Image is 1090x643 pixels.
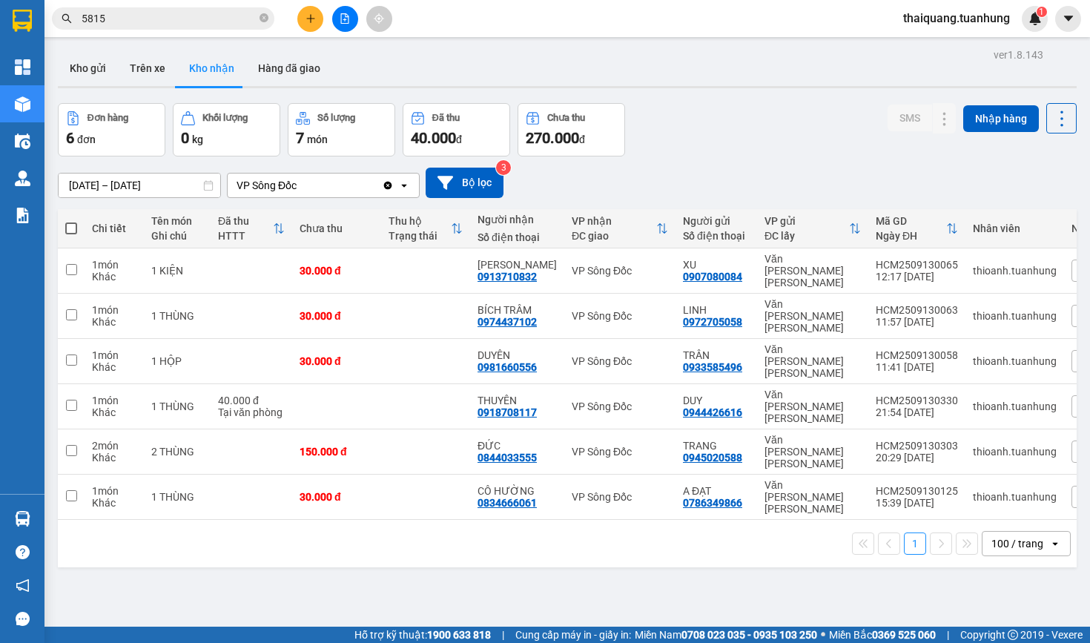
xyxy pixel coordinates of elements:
[92,406,136,418] div: Khác
[764,215,849,227] div: VP gửi
[681,629,817,641] strong: 0708 023 035 - 0935 103 250
[547,113,585,123] div: Chưa thu
[16,578,30,593] span: notification
[151,400,203,412] div: 1 THÙNG
[757,209,868,248] th: Toggle SortBy
[683,271,742,283] div: 0907080084
[891,9,1022,27] span: thaiquang.tuanhung
[876,259,958,271] div: HCM2509130065
[218,215,273,227] div: Đã thu
[683,316,742,328] div: 0972705058
[398,179,410,191] svg: open
[151,310,203,322] div: 1 THÙNG
[502,627,504,643] span: |
[151,265,203,277] div: 1 KIỆN
[478,259,557,271] div: NGUYỄN
[518,103,625,156] button: Chưa thu270.000đ
[579,133,585,145] span: đ
[92,316,136,328] div: Khác
[59,174,220,197] input: Select a date range.
[764,434,861,469] div: Văn [PERSON_NAME] [PERSON_NAME]
[77,133,96,145] span: đơn
[496,160,511,175] sup: 3
[683,406,742,418] div: 0944426616
[572,491,668,503] div: VP Sông Đốc
[572,400,668,412] div: VP Sông Đốc
[92,497,136,509] div: Khác
[478,452,537,464] div: 0844033555
[332,6,358,32] button: file-add
[192,133,203,145] span: kg
[478,395,557,406] div: THUYÊN
[973,265,1057,277] div: thioanh.tuanhung
[382,179,394,191] svg: Clear value
[288,103,395,156] button: Số lượng7món
[92,349,136,361] div: 1 món
[764,479,861,515] div: Văn [PERSON_NAME] [PERSON_NAME]
[340,13,350,24] span: file-add
[821,632,825,638] span: ⚪️
[973,446,1057,458] div: thioanh.tuanhung
[151,215,203,227] div: Tên món
[151,446,203,458] div: 2 THÙNG
[572,265,668,277] div: VP Sông Đốc
[572,446,668,458] div: VP Sông Đốc
[764,230,849,242] div: ĐC lấy
[305,13,316,24] span: plus
[15,171,30,186] img: warehouse-icon
[16,545,30,559] span: question-circle
[572,215,656,227] div: VP nhận
[300,446,374,458] div: 150.000 đ
[218,406,285,418] div: Tại văn phòng
[246,50,332,86] button: Hàng đã giao
[66,129,74,147] span: 6
[151,491,203,503] div: 1 THÙNG
[973,310,1057,322] div: thioanh.tuanhung
[15,96,30,112] img: warehouse-icon
[526,129,579,147] span: 270.000
[876,406,958,418] div: 21:54 [DATE]
[300,310,374,322] div: 30.000 đ
[389,215,451,227] div: Thu hộ
[16,612,30,626] span: message
[683,485,750,497] div: A ĐẠT
[92,361,136,373] div: Khác
[389,230,451,242] div: Trạng thái
[572,230,656,242] div: ĐC giao
[872,629,936,641] strong: 0369 525 060
[764,253,861,288] div: Văn [PERSON_NAME] [PERSON_NAME]
[683,361,742,373] div: 0933585496
[87,113,128,123] div: Đơn hàng
[1028,12,1042,25] img: icon-new-feature
[1049,538,1061,550] svg: open
[15,59,30,75] img: dashboard-icon
[297,6,323,32] button: plus
[876,440,958,452] div: HCM2509130303
[683,497,742,509] div: 0786349866
[683,259,750,271] div: XU
[1055,6,1081,32] button: caret-down
[381,209,470,248] th: Toggle SortBy
[300,265,374,277] div: 30.000 đ
[478,304,557,316] div: BÍCH TRÂM
[876,230,946,242] div: Ngày ĐH
[15,133,30,149] img: warehouse-icon
[298,178,300,193] input: Selected VP Sông Đốc.
[888,105,932,131] button: SMS
[1008,630,1018,640] span: copyright
[635,627,817,643] span: Miền Nam
[92,395,136,406] div: 1 món
[1039,7,1044,17] span: 1
[118,50,177,86] button: Trên xe
[82,10,257,27] input: Tìm tên, số ĐT hoặc mã đơn
[478,361,537,373] div: 0981660556
[683,304,750,316] div: LINH
[300,222,374,234] div: Chưa thu
[876,497,958,509] div: 15:39 [DATE]
[572,310,668,322] div: VP Sông Đốc
[829,627,936,643] span: Miền Bắc
[218,395,285,406] div: 40.000 đ
[904,532,926,555] button: 1
[683,349,750,361] div: TRÂN
[456,133,462,145] span: đ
